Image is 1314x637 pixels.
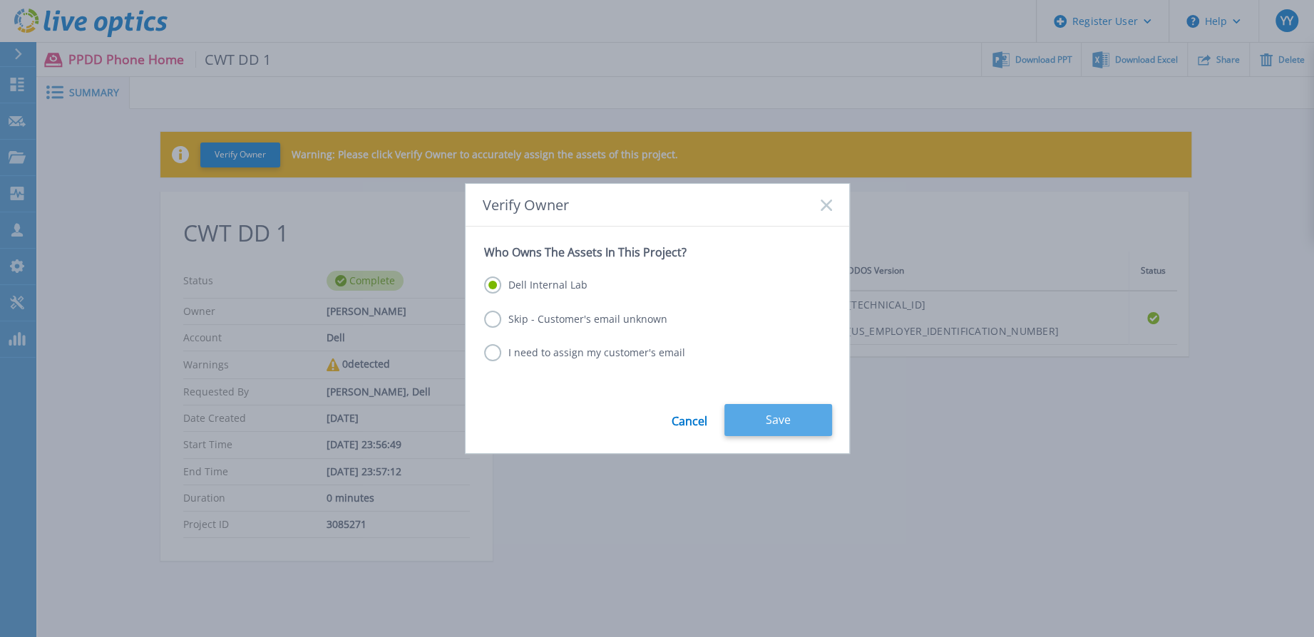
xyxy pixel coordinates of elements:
[484,344,685,361] label: I need to assign my customer's email
[483,197,569,213] span: Verify Owner
[484,311,667,328] label: Skip - Customer's email unknown
[484,245,831,259] p: Who Owns The Assets In This Project?
[672,404,707,436] a: Cancel
[484,276,587,294] label: Dell Internal Lab
[724,404,832,436] button: Save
